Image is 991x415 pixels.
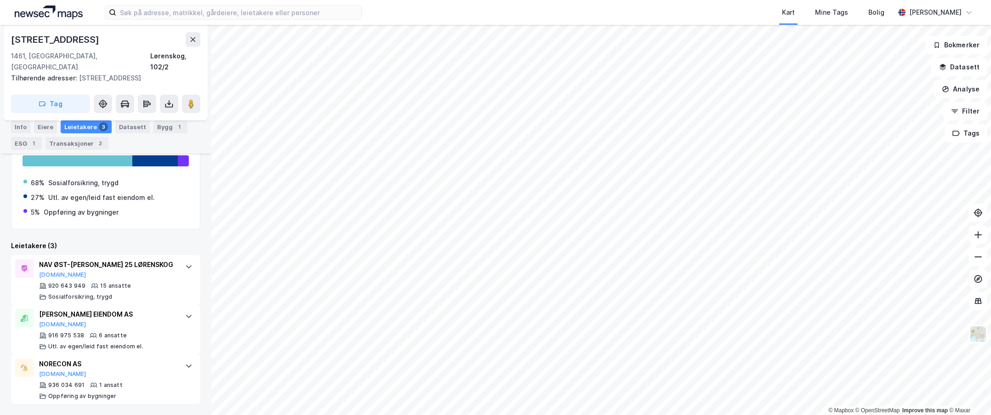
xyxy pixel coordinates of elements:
button: Datasett [931,58,987,76]
div: Eiere [34,120,57,133]
div: 1 [29,139,38,148]
button: Tag [11,95,90,113]
div: 68% [31,177,45,188]
div: Leietakere (3) [11,240,200,251]
div: Bolig [868,7,884,18]
a: Improve this map [902,407,948,414]
div: [STREET_ADDRESS] [11,73,193,84]
div: Leietakere [61,120,112,133]
div: [PERSON_NAME] EIENDOM AS [39,309,176,320]
div: NAV ØST-[PERSON_NAME] 25 LØRENSKOG [39,259,176,270]
a: Mapbox [828,407,854,414]
button: [DOMAIN_NAME] [39,370,86,378]
button: Bokmerker [925,36,987,54]
div: 936 034 691 [48,381,85,389]
div: ESG [11,137,42,150]
div: Transaksjoner [45,137,108,150]
button: Analyse [934,80,987,98]
div: 27% [31,192,45,203]
div: Sosialforsikring, trygd [48,177,119,188]
div: 920 643 949 [48,282,85,290]
div: 1461, [GEOGRAPHIC_DATA], [GEOGRAPHIC_DATA] [11,51,150,73]
button: Filter [943,102,987,120]
div: 6 ansatte [99,332,127,339]
span: Tilhørende adresser: [11,74,79,82]
div: 15 ansatte [100,282,131,290]
div: Bygg [153,120,187,133]
div: 1 ansatt [99,381,123,389]
div: Oppføring av bygninger [44,207,119,218]
div: 3 [99,122,108,131]
div: 5% [31,207,40,218]
div: Lørenskog, 102/2 [150,51,200,73]
div: 1 [175,122,184,131]
img: Z [969,325,987,343]
div: 916 975 538 [48,332,84,339]
div: [PERSON_NAME] [909,7,962,18]
input: Søk på adresse, matrikkel, gårdeiere, leietakere eller personer [116,6,362,19]
div: Kart [782,7,795,18]
div: Oppføring av bygninger [48,392,116,400]
div: Utl. av egen/leid fast eiendom el. [48,192,155,203]
a: OpenStreetMap [855,407,900,414]
iframe: Chat Widget [945,371,991,415]
div: Utl. av egen/leid fast eiendom el. [48,343,143,350]
div: Info [11,120,30,133]
div: Sosialforsikring, trygd [48,293,113,301]
button: [DOMAIN_NAME] [39,321,86,328]
div: NORECON AS [39,358,176,370]
div: [STREET_ADDRESS] [11,32,101,47]
div: Kontrollprogram for chat [945,371,991,415]
img: logo.a4113a55bc3d86da70a041830d287a7e.svg [15,6,83,19]
div: Datasett [115,120,150,133]
button: [DOMAIN_NAME] [39,271,86,279]
div: 2 [96,139,105,148]
div: Mine Tags [815,7,848,18]
button: Tags [945,124,987,142]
